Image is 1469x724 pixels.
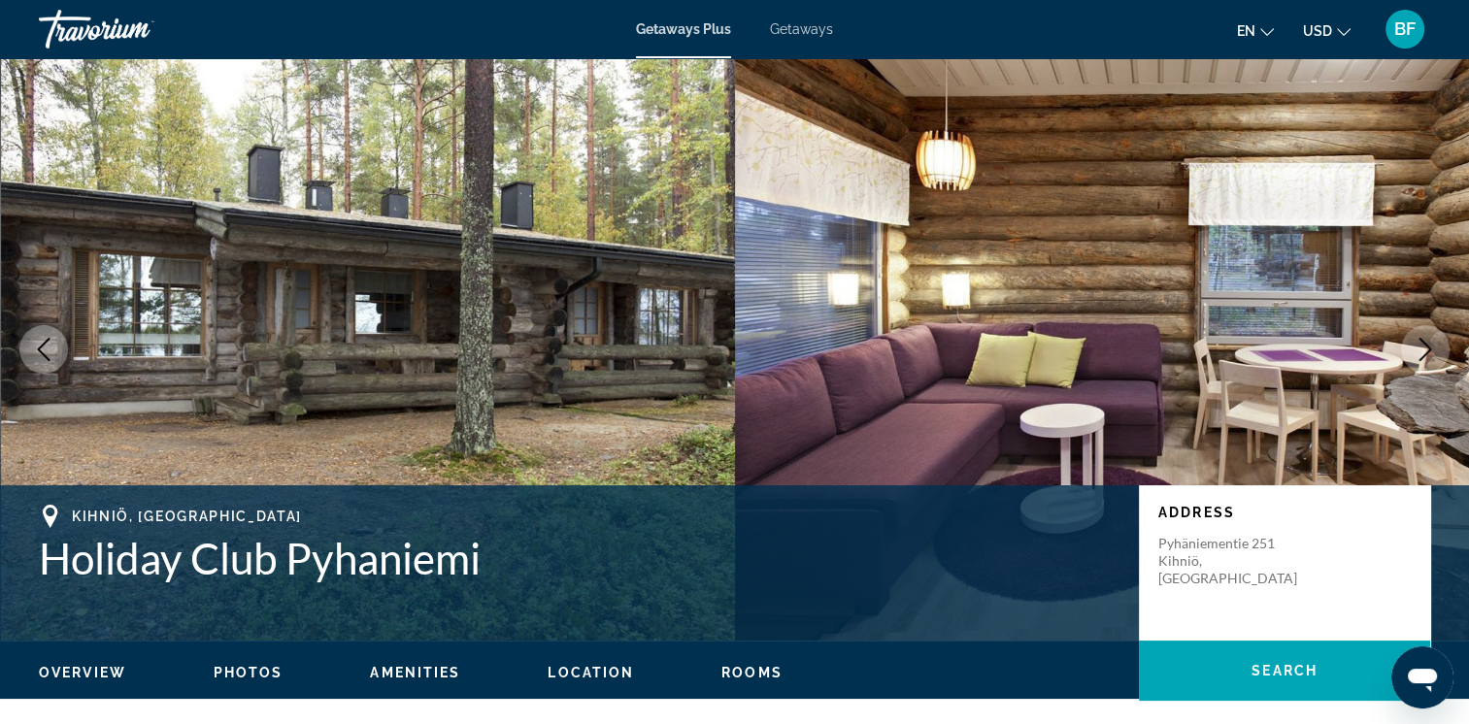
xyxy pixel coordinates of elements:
span: Rooms [721,665,783,680]
span: BF [1394,19,1416,39]
span: Photos [214,665,284,680]
a: Getaways [770,21,833,37]
button: Photos [214,664,284,681]
button: Next image [1401,325,1450,374]
span: Kihniö, [GEOGRAPHIC_DATA] [72,509,302,524]
button: Location [548,664,634,681]
p: Pyhäniementie 251 Kihniö, [GEOGRAPHIC_DATA] [1158,535,1314,587]
button: Search [1139,641,1430,701]
span: USD [1303,23,1332,39]
span: Overview [39,665,126,680]
iframe: Button to launch messaging window [1391,646,1453,708]
button: User Menu [1380,9,1430,49]
h1: Holiday Club Pyhaniemi [39,533,1119,583]
button: Change language [1237,16,1274,45]
button: Previous image [19,325,68,374]
a: Travorium [39,4,233,54]
button: Rooms [721,664,783,681]
button: Change currency [1303,16,1351,45]
p: Address [1158,505,1411,520]
span: Search [1252,663,1318,678]
button: Overview [39,664,126,681]
span: Amenities [370,665,460,680]
button: Amenities [370,664,460,681]
span: en [1237,23,1255,39]
a: Getaways Plus [636,21,731,37]
span: Location [548,665,634,680]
